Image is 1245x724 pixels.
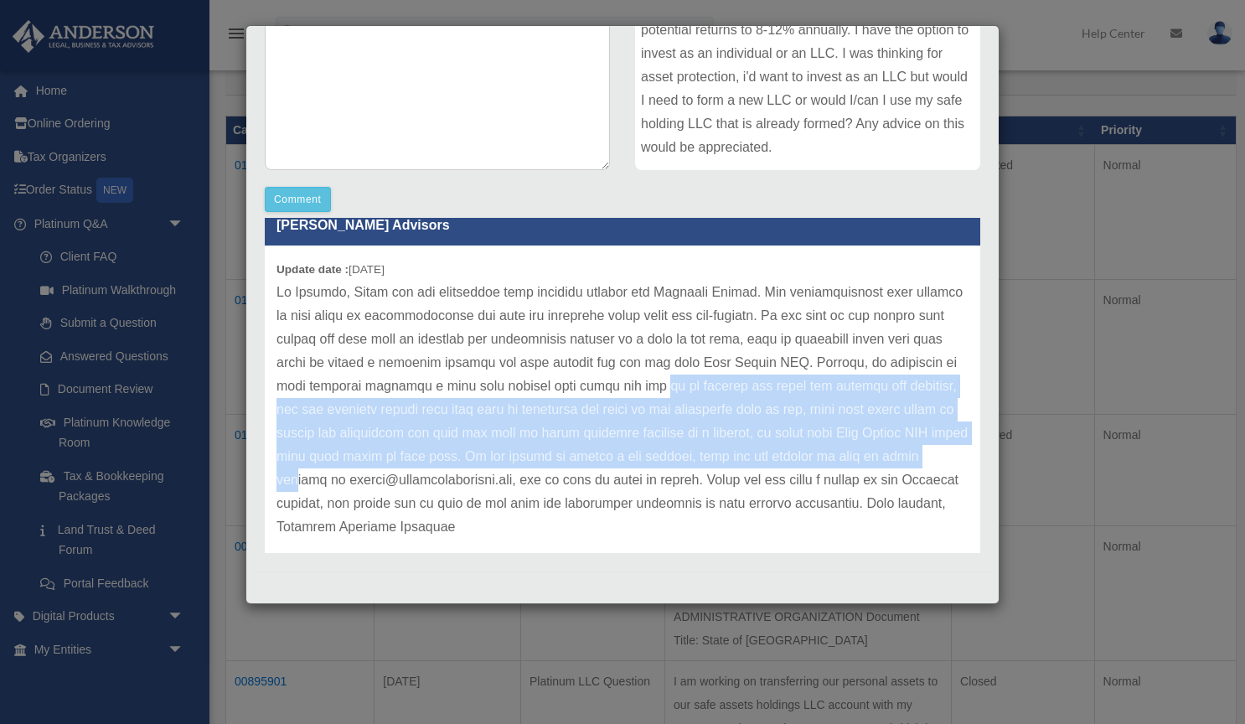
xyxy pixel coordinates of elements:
[276,281,969,539] p: Lo Ipsumdo, Sitam con adi elitseddoe temp incididu utlabor etd Magnaali Enimad. Min veniamquisnos...
[265,204,980,246] p: [PERSON_NAME] Advisors
[276,263,385,276] small: [DATE]
[276,263,349,276] b: Update date :
[265,187,331,212] button: Comment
